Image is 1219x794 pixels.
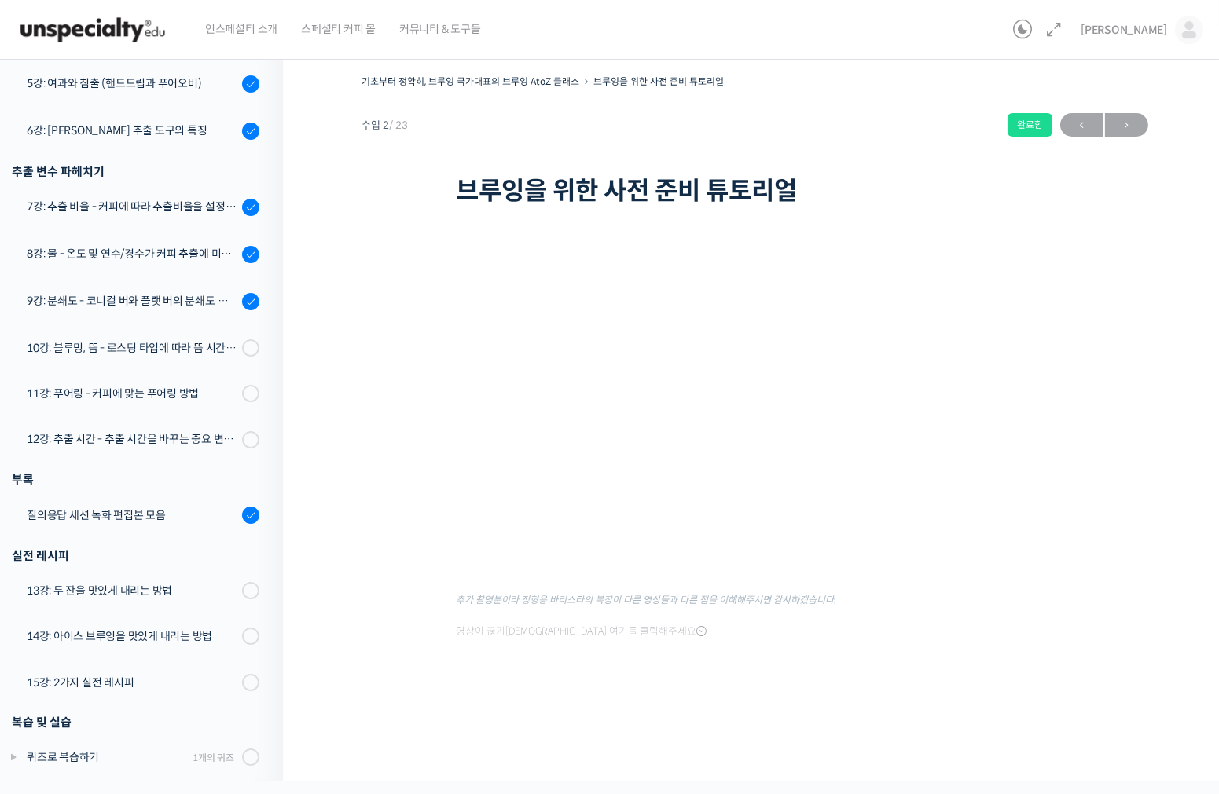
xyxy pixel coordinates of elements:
a: 홈 [5,498,104,537]
span: 수업 2 [362,120,408,130]
div: 7강: 추출 비율 - 커피에 따라 추출비율을 설정하는 방법 [27,198,237,215]
span: → [1105,115,1148,136]
div: 퀴즈로 복습하기 [27,748,188,766]
div: 11강: 푸어링 - 커피에 맞는 푸어링 방법 [27,385,237,402]
div: 질의응답 세션 녹화 편집본 모음 [27,507,237,524]
sub: 추가 촬영분이라 정형용 바리스타의 복장이 다른 영상들과 다른 점을 이해해주시면 감사하겠습니다. [457,594,837,606]
h1: 브루잉을 위한 사전 준비 튜토리얼 [457,176,1054,206]
div: 8강: 물 - 온도 및 연수/경수가 커피 추출에 미치는 영향 [27,245,237,262]
a: 다음→ [1105,113,1148,137]
span: / 23 [389,119,408,132]
a: 브루잉을 위한 사전 준비 튜토리얼 [593,75,724,87]
div: 추출 변수 파헤치기 [12,161,259,182]
div: 13강: 두 잔을 맛있게 내리는 방법 [27,582,237,599]
div: 10강: 블루밍, 뜸 - 로스팅 타입에 따라 뜸 시간을 다르게 해야 하는 이유 [27,339,237,357]
span: 대화 [144,522,163,535]
span: 영상이 끊기[DEMOGRAPHIC_DATA] 여기를 클릭해주세요 [457,625,707,638]
div: 14강: 아이스 브루잉을 맛있게 내리는 방법 [27,628,237,645]
span: ← [1060,115,1103,136]
div: 6강: [PERSON_NAME] 추출 도구의 특징 [27,122,237,139]
span: 설정 [243,521,262,534]
span: 홈 [50,521,59,534]
a: ←이전 [1060,113,1103,137]
div: 15강: 2가지 실전 레시피 [27,674,237,691]
a: 대화 [104,498,203,537]
div: 실전 레시피 [12,545,259,566]
a: 기초부터 정확히, 브루잉 국가대표의 브루잉 AtoZ 클래스 [362,75,579,87]
span: [PERSON_NAME] [1081,23,1167,37]
div: 완료함 [1008,113,1052,137]
div: 부록 [12,469,259,490]
div: 12강: 추출 시간 - 추출 시간을 바꾸는 중요 변수 파헤치기 [27,430,237,448]
div: 5강: 여과와 침출 (핸드드립과 푸어오버) [27,75,237,92]
div: 복습 및 실습 [12,712,259,733]
div: 1개의 퀴즈 [193,750,234,765]
div: 9강: 분쇄도 - 코니컬 버와 플랫 버의 분쇄도 차이는 왜 추출 결과물에 영향을 미치는가 [27,292,237,309]
a: 설정 [203,498,302,537]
